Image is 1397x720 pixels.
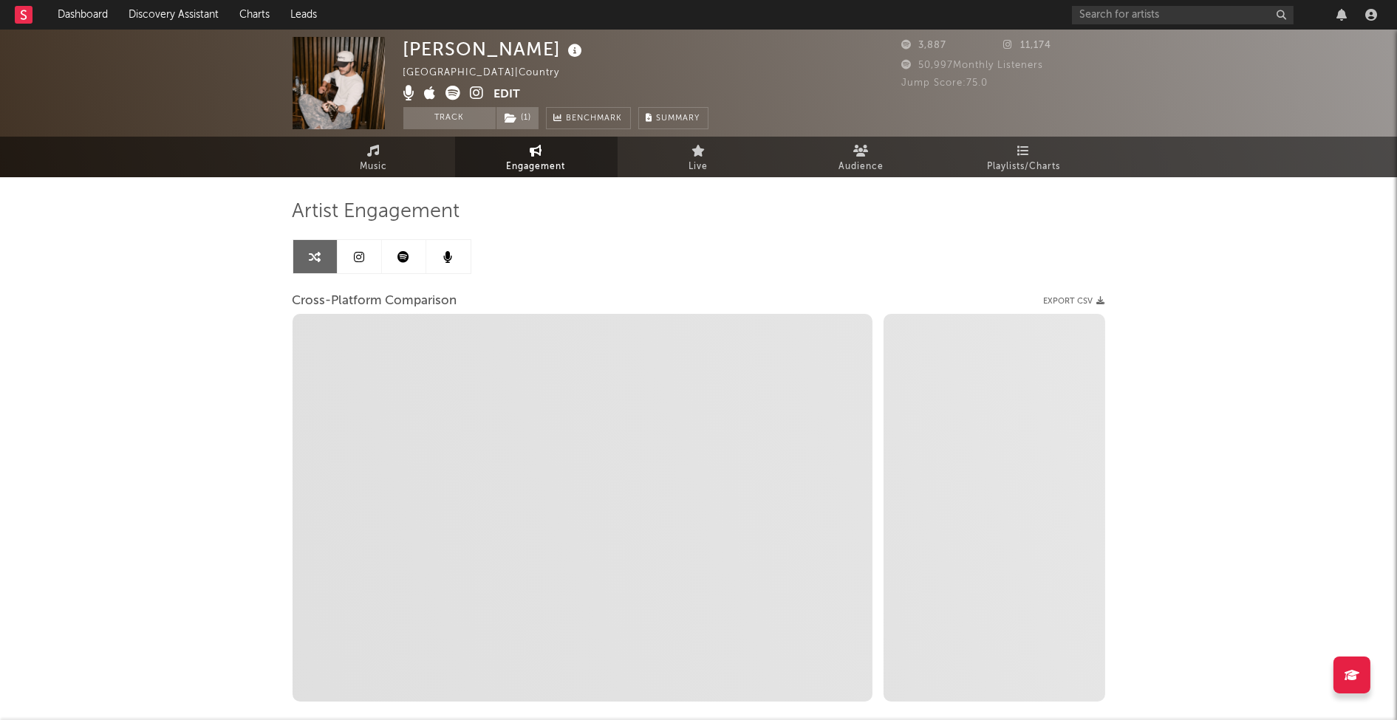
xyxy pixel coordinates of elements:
[455,137,618,177] a: Engagement
[403,64,577,82] div: [GEOGRAPHIC_DATA] | Country
[638,107,708,129] button: Summary
[567,110,623,128] span: Benchmark
[657,114,700,123] span: Summary
[496,107,539,129] button: (1)
[403,107,496,129] button: Track
[507,158,566,176] span: Engagement
[987,158,1060,176] span: Playlists/Charts
[618,137,780,177] a: Live
[293,137,455,177] a: Music
[403,37,587,61] div: [PERSON_NAME]
[689,158,708,176] span: Live
[902,78,988,88] span: Jump Score: 75.0
[360,158,387,176] span: Music
[943,137,1105,177] a: Playlists/Charts
[780,137,943,177] a: Audience
[546,107,631,129] a: Benchmark
[494,86,521,104] button: Edit
[1072,6,1294,24] input: Search for artists
[293,203,460,221] span: Artist Engagement
[293,292,457,310] span: Cross-Platform Comparison
[902,41,947,50] span: 3,887
[496,107,539,129] span: ( 1 )
[1003,41,1051,50] span: 11,174
[838,158,884,176] span: Audience
[1044,297,1105,306] button: Export CSV
[902,61,1044,70] span: 50,997 Monthly Listeners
